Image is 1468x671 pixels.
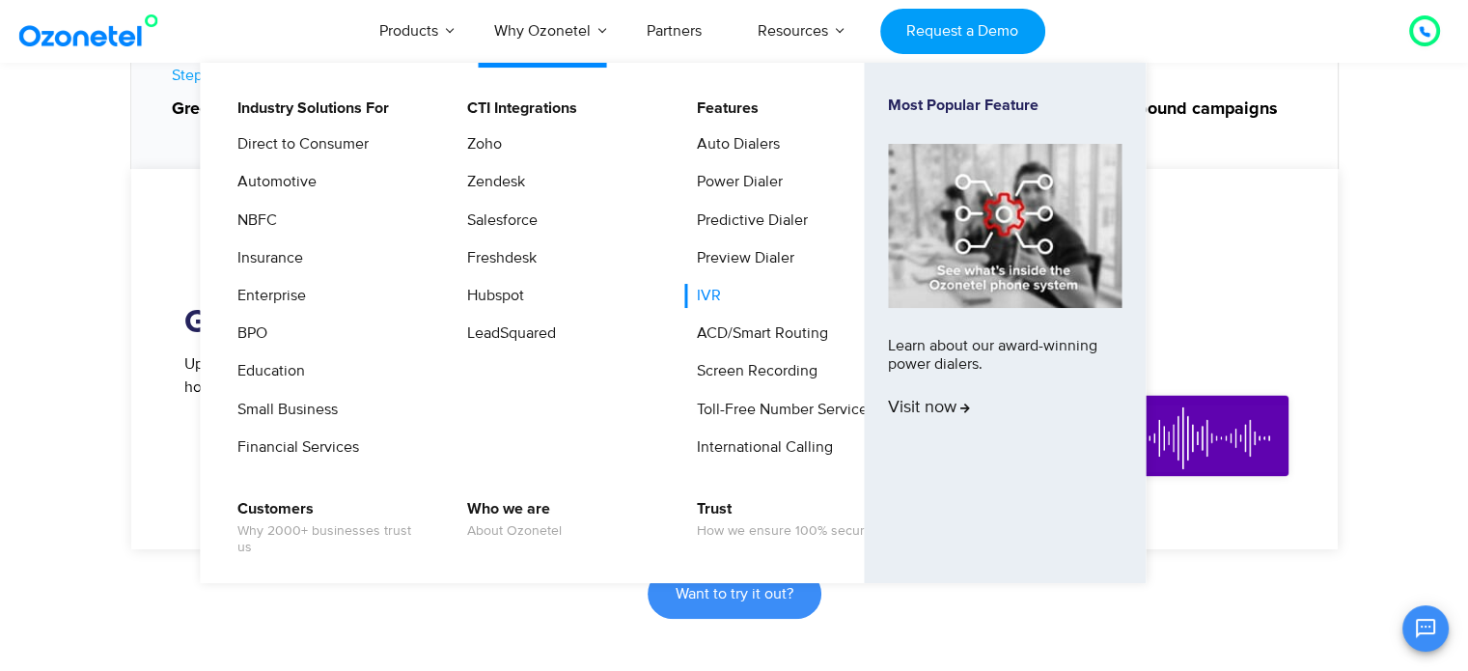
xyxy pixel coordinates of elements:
a: Preview Dialer [684,246,797,270]
a: Most Popular FeatureLearn about our award-winning power dialers.Visit now [888,97,1122,549]
span: Upload recordings or use text to speech to create welcome messages and after-hour messages that g... [184,354,722,397]
a: ACD/Smart Routing [684,322,831,346]
a: LeadSquared [455,322,559,346]
a: Education [225,359,308,383]
a: CTI Integrations [455,97,580,121]
a: Screen Recording [684,359,820,383]
a: Direct to Consumer [225,132,372,156]
a: Automotive [225,170,319,194]
a: IVR [684,284,724,308]
a: CustomersWhy 2000+ businesses trust us [225,497,430,559]
span: Why 2000+ businesses trust us [237,523,428,556]
a: Step 04Run outbound campaigns [1036,17,1338,179]
a: NBFC [225,209,280,233]
a: Freshdesk [455,246,540,270]
a: Predictive Dialer [684,209,811,233]
a: Insurance [225,246,306,270]
a: Zoho [455,132,505,156]
span: How we ensure 100% security [697,523,878,540]
a: Step 01Greet Professionally [131,17,433,179]
button: Open chat [1402,605,1449,652]
a: International Calling [684,435,836,460]
a: BPO [225,322,270,346]
a: Industry Solutions For [225,97,392,121]
a: Want to try it out? [648,569,821,619]
a: Toll-Free Number Services [684,398,877,422]
h2: Greet Professionally [184,304,734,343]
a: Small Business [225,398,341,422]
strong: Greet Professionally [172,97,413,123]
a: Enterprise [225,284,309,308]
a: Power Dialer [684,170,786,194]
a: Salesforce [455,209,540,233]
a: TrustHow we ensure 100% security [684,497,881,543]
a: Auto Dialers [684,132,783,156]
span: About Ozonetel [467,523,562,540]
a: Financial Services [225,435,362,460]
span: Step 01 [172,66,413,123]
a: Request a Demo [880,9,1045,54]
a: Features [684,97,762,121]
span: Visit now [888,398,970,419]
strong: Run outbound campaigns [1076,97,1318,123]
span: Want to try it out? [676,586,793,601]
a: Zendesk [455,170,528,194]
a: Hubspot [455,284,527,308]
a: Who we areAbout Ozonetel [455,497,565,543]
img: phone-system-min.jpg [888,144,1122,307]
